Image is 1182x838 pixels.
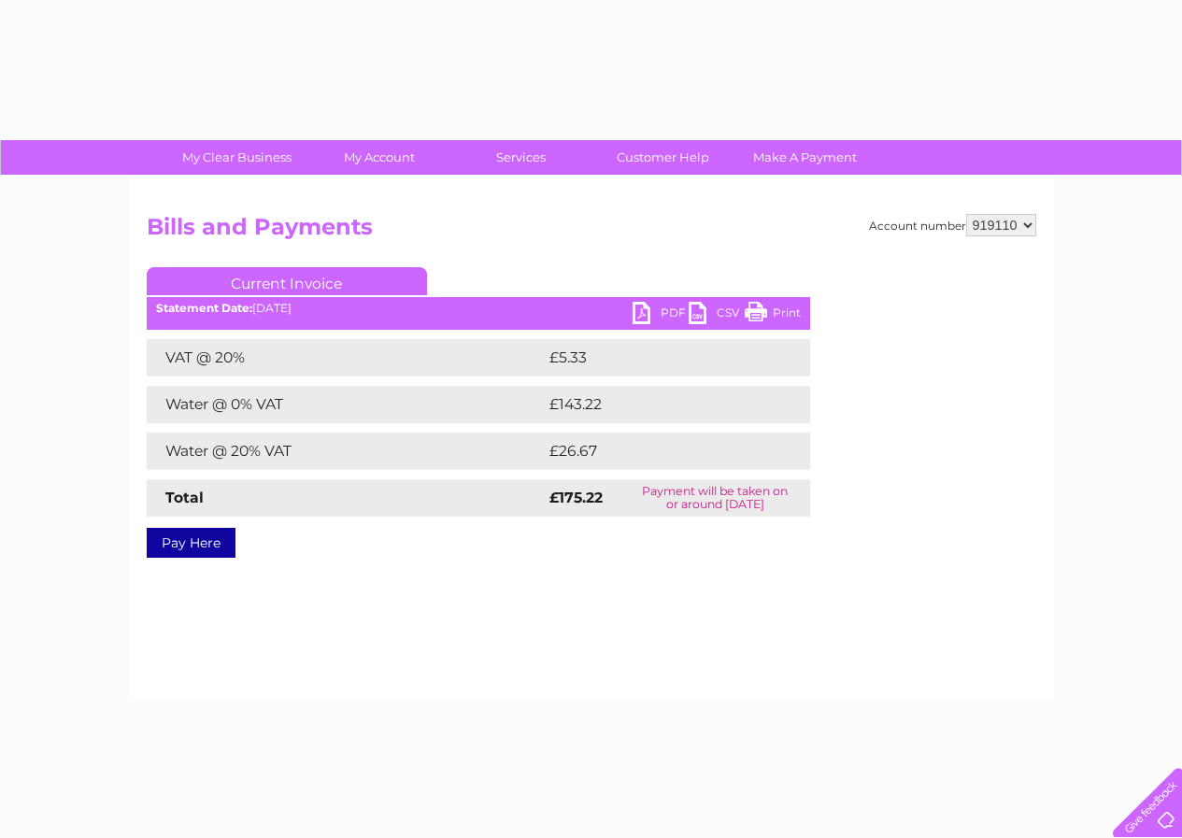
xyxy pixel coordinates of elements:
[549,489,603,506] strong: £175.22
[444,140,598,175] a: Services
[586,140,740,175] a: Customer Help
[156,301,252,315] b: Statement Date:
[545,386,776,423] td: £143.22
[147,386,545,423] td: Water @ 0% VAT
[728,140,882,175] a: Make A Payment
[160,140,314,175] a: My Clear Business
[620,479,809,517] td: Payment will be taken on or around [DATE]
[745,302,801,329] a: Print
[165,489,204,506] strong: Total
[147,339,545,376] td: VAT @ 20%
[689,302,745,329] a: CSV
[302,140,456,175] a: My Account
[147,302,810,315] div: [DATE]
[147,267,427,295] a: Current Invoice
[147,214,1036,249] h2: Bills and Payments
[545,433,773,470] td: £26.67
[869,214,1036,236] div: Account number
[147,528,235,558] a: Pay Here
[545,339,766,376] td: £5.33
[633,302,689,329] a: PDF
[147,433,545,470] td: Water @ 20% VAT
